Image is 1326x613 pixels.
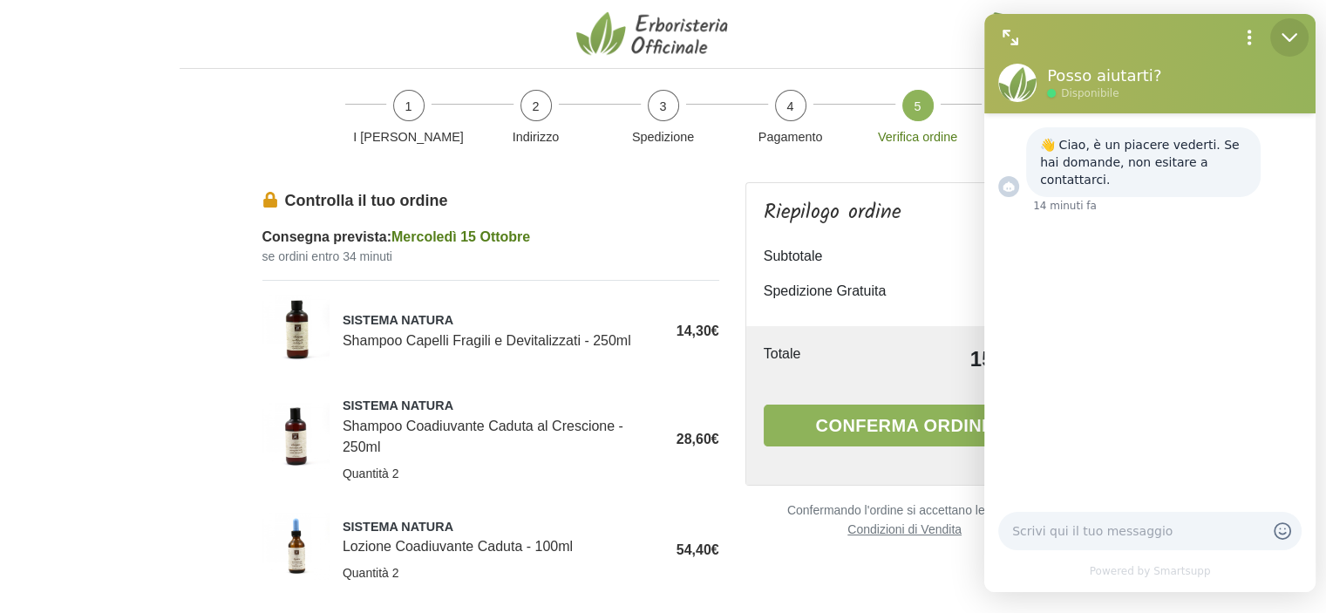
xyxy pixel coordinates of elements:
p: Indirizzo [479,128,593,147]
img: Shampoo Coadiuvante Caduta al Crescione - 250ml [262,403,330,470]
u: Condizioni di Vendita [847,522,962,536]
img: Lozione Coadiuvante Caduta - 100ml [262,513,330,580]
p: Verifica ordine [861,128,975,147]
iframe: Smartsupp widget messenger [984,14,1316,592]
span: 5 [902,90,934,121]
p: I [PERSON_NAME] [352,128,466,147]
a: Condizioni di Vendita [745,521,1064,539]
td: Spedizione Gratuita [764,274,976,309]
button: Conferma ordine [764,405,1046,446]
span: SISTEMA NATURA [343,311,650,330]
span: 28,60€ [677,432,719,446]
span: 14,30€ [677,324,719,338]
div: Shampoo Coadiuvante Caduta al Crescione - 250ml [343,397,650,458]
div: Lozione Coadiuvante Caduta - 100ml [343,518,650,558]
h4: Riepilogo ordine [764,201,1046,226]
td: 0,00€ [976,274,1045,309]
p: Spedizione [607,128,720,147]
td: 156,70€ [856,344,1045,375]
small: se ordini entro 34 minuti [262,248,719,266]
span: 1 [393,90,425,121]
div: Quantità 2 [343,458,650,483]
div: Shampoo Capelli Fragili e Devitalizzati - 250ml [343,311,650,351]
div: Quantità 2 [343,557,650,582]
td: Totale [764,344,857,375]
img: Shampoo Capelli Fragili e Devitalizzati - 250ml [262,295,330,362]
span: 4 [775,90,806,121]
p: Pagamento [734,128,847,147]
img: Erboristeria Officinale [576,10,733,58]
span: 3 [648,90,679,121]
div: Consegna prevista: [262,227,719,248]
td: 156,70€ [976,239,1045,274]
span: Mercoledì 15 Ottobre [391,229,530,244]
td: Subtotale [764,239,976,274]
span: 54,40€ [677,542,719,557]
small: Confermando l'ordine si accettano le nostre [745,503,1064,539]
legend: Controlla il tuo ordine [262,189,719,213]
span: SISTEMA NATURA [343,518,650,537]
span: SISTEMA NATURA [343,397,650,416]
span: 2 [520,90,552,121]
